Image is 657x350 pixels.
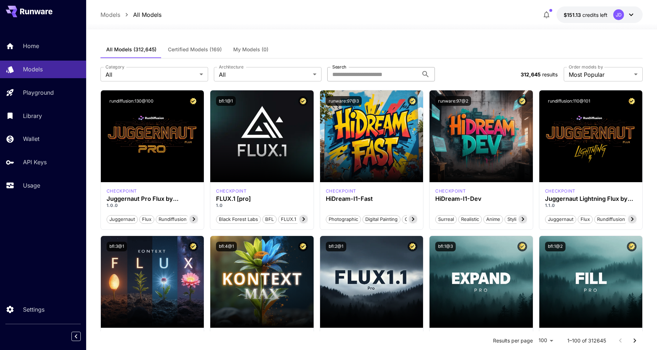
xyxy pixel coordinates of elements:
[156,214,189,224] button: rundiffusion
[326,214,361,224] button: Photographic
[545,214,576,224] button: juggernaut
[545,96,593,106] button: rundiffusion:110@101
[517,96,527,106] button: Certified Model – Vetted for best performance and includes a commercial license.
[436,216,456,223] span: Surreal
[326,96,362,106] button: runware:97@3
[23,88,54,97] p: Playground
[216,188,247,194] p: checkpoint
[435,214,457,224] button: Surreal
[628,334,642,348] button: Go to next page
[578,214,593,224] button: flux
[263,216,276,223] span: BFL
[133,10,161,19] a: All Models
[363,216,400,223] span: Digital Painting
[219,70,310,79] span: All
[493,337,533,344] p: Results per page
[107,214,138,224] button: juggernaut
[459,216,482,223] span: Realistic
[458,214,482,224] button: Realistic
[613,9,624,20] div: JD
[219,64,243,70] label: Architecture
[545,242,566,251] button: bfl:1@2
[564,11,607,19] div: $151.12684
[216,216,261,223] span: Black Forest Labs
[435,195,527,202] h3: HiDream-I1-Dev
[71,332,81,341] button: Collapse sidebar
[536,335,556,346] div: 100
[140,216,154,223] span: flux
[107,195,198,202] h3: Juggernaut Pro Flux by RunDiffusion
[216,202,308,209] p: 1.0
[216,188,247,194] div: fluxpro
[545,188,576,194] div: FLUX.1 D
[216,96,236,106] button: bfl:1@1
[298,96,308,106] button: Certified Model – Vetted for best performance and includes a commercial license.
[262,214,277,224] button: BFL
[100,10,161,19] nav: breadcrumb
[233,46,268,53] span: My Models (0)
[582,12,607,18] span: credits left
[326,195,417,202] h3: HiDream-I1-Fast
[521,71,541,77] span: 312,645
[298,242,308,251] button: Certified Model – Vetted for best performance and includes a commercial license.
[545,202,637,209] p: 1.1.0
[408,96,417,106] button: Certified Model – Vetted for best performance and includes a commercial license.
[278,214,311,224] button: FLUX.1 [pro]
[578,216,592,223] span: flux
[156,216,189,223] span: rundiffusion
[23,134,39,143] p: Wallet
[23,158,47,166] p: API Keys
[107,216,137,223] span: juggernaut
[505,214,527,224] button: Stylized
[139,214,154,224] button: flux
[517,242,527,251] button: Certified Model – Vetted for best performance and includes a commercial license.
[188,96,198,106] button: Certified Model – Vetted for best performance and includes a commercial license.
[564,12,582,18] span: $151.13
[435,188,466,194] p: checkpoint
[402,216,429,223] span: Cinematic
[435,96,471,106] button: runware:97@2
[545,188,576,194] p: checkpoint
[107,202,198,209] p: 1.0.0
[326,216,361,223] span: Photographic
[100,10,120,19] a: Models
[168,46,222,53] span: Certified Models (169)
[627,96,637,106] button: Certified Model – Vetted for best performance and includes a commercial license.
[106,46,156,53] span: All Models (312,645)
[557,6,643,23] button: $151.12684JD
[216,242,237,251] button: bfl:4@1
[23,65,43,74] p: Models
[105,64,125,70] label: Category
[23,305,44,314] p: Settings
[216,195,308,202] h3: FLUX.1 [pro]
[326,242,346,251] button: bfl:2@1
[107,188,137,194] div: FLUX.1 D
[505,216,527,223] span: Stylized
[278,216,311,223] span: FLUX.1 [pro]
[188,242,198,251] button: Certified Model – Vetted for best performance and includes a commercial license.
[569,70,631,79] span: Most Popular
[23,42,39,50] p: Home
[216,214,261,224] button: Black Forest Labs
[23,112,42,120] p: Library
[402,214,430,224] button: Cinematic
[326,188,356,194] p: checkpoint
[408,242,417,251] button: Certified Model – Vetted for best performance and includes a commercial license.
[545,195,637,202] h3: Juggernaut Lightning Flux by RunDiffusion
[105,70,197,79] span: All
[362,214,400,224] button: Digital Painting
[567,337,606,344] p: 1–100 of 312645
[627,242,637,251] button: Certified Model – Vetted for best performance and includes a commercial license.
[569,64,603,70] label: Order models by
[594,214,628,224] button: rundiffusion
[542,71,558,77] span: results
[77,330,86,343] div: Collapse sidebar
[107,96,156,106] button: rundiffusion:130@100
